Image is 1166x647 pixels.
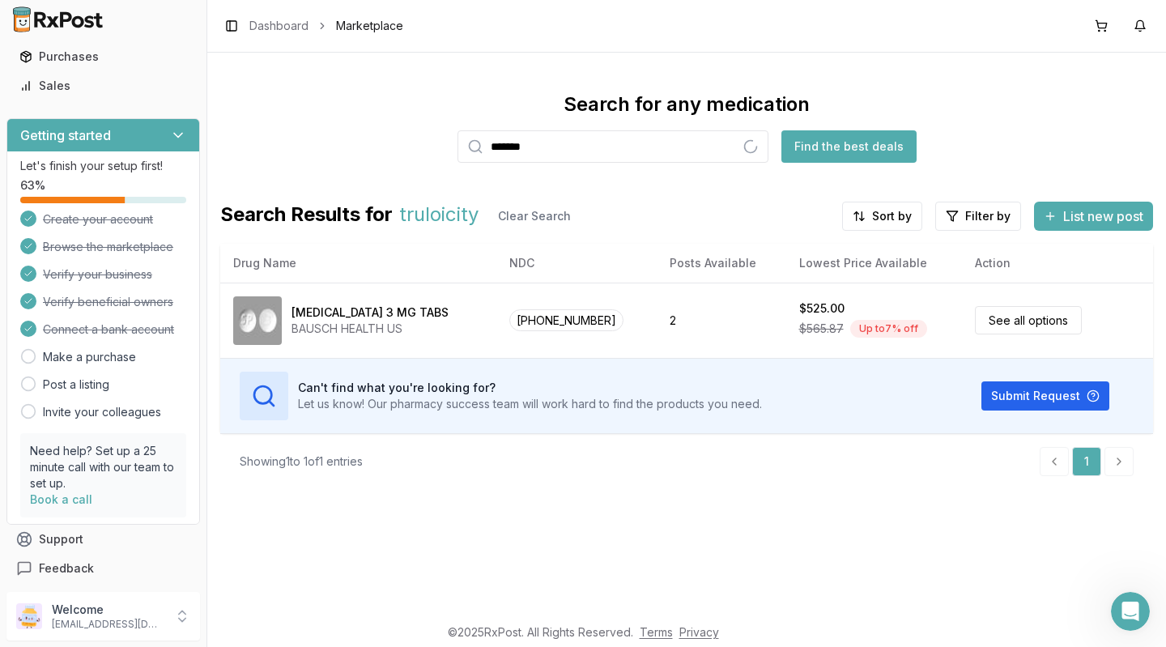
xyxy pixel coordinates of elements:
button: Find the best deals [781,130,917,163]
p: Need help? Set up a 25 minute call with our team to set up. [30,443,177,492]
span: Feedback [39,560,94,577]
a: Dashboard [249,18,309,34]
p: Welcome [52,602,164,618]
h3: Getting started [20,126,111,145]
div: Search for any medication [564,92,810,117]
div: Up to 7 % off [850,320,927,338]
div: BAUSCH HEALTH US [291,321,449,337]
button: Support [6,525,200,554]
span: 63 % [20,177,45,194]
a: Privacy [679,625,719,639]
a: Book a call [30,492,92,506]
span: Sort by [872,208,912,224]
span: Connect a bank account [43,321,174,338]
a: See all options [975,306,1082,334]
span: Verify your business [43,266,152,283]
span: $565.87 [799,321,844,337]
span: List new post [1063,206,1143,226]
nav: pagination [1040,447,1134,476]
p: Let us know! Our pharmacy success team will work hard to find the products you need. [298,396,762,412]
span: Browse the marketplace [43,239,173,255]
div: Purchases [19,49,187,65]
a: Sales [13,71,194,100]
a: Post a listing [43,377,109,393]
button: Sort by [842,202,922,231]
button: Filter by [935,202,1021,231]
span: Verify beneficial owners [43,294,173,310]
button: Submit Request [981,381,1109,411]
button: Clear Search [485,202,584,231]
a: Purchases [13,42,194,71]
a: Invite your colleagues [43,404,161,420]
th: Lowest Price Available [786,244,963,283]
th: Action [962,244,1153,283]
img: RxPost Logo [6,6,110,32]
th: NDC [496,244,657,283]
span: Create your account [43,211,153,228]
div: Showing 1 to 1 of 1 entries [240,453,363,470]
div: $525.00 [799,300,845,317]
span: [PHONE_NUMBER] [509,309,623,331]
img: Trulance 3 MG TABS [233,296,282,345]
a: 1 [1072,447,1101,476]
th: Posts Available [657,244,785,283]
span: truloicity [399,202,479,231]
img: User avatar [16,603,42,629]
a: List new post [1034,210,1153,226]
div: [MEDICAL_DATA] 3 MG TABS [291,304,449,321]
button: Feedback [6,554,200,583]
button: List new post [1034,202,1153,231]
a: Make a purchase [43,349,136,365]
th: Drug Name [220,244,496,283]
div: Sales [19,78,187,94]
iframe: Intercom live chat [1111,592,1150,631]
p: [EMAIL_ADDRESS][DOMAIN_NAME] [52,618,164,631]
h3: Can't find what you're looking for? [298,380,762,396]
span: Filter by [965,208,1011,224]
span: Search Results for [220,202,393,231]
nav: breadcrumb [249,18,403,34]
a: Terms [640,625,673,639]
span: Marketplace [336,18,403,34]
button: Purchases [6,44,200,70]
p: Let's finish your setup first! [20,158,186,174]
button: Sales [6,73,200,99]
td: 2 [657,283,785,358]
